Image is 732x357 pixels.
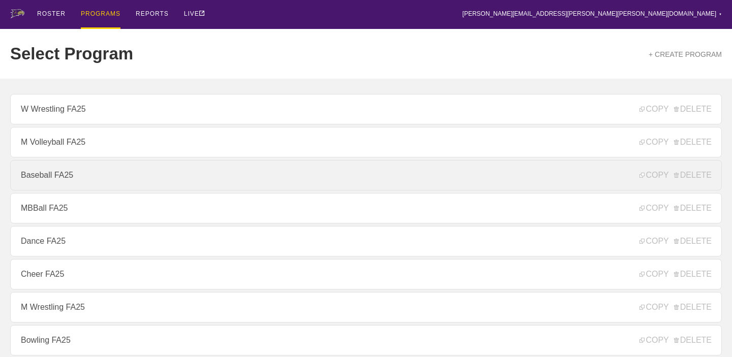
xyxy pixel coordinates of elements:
[10,193,722,223] a: MBBall FA25
[10,325,722,355] a: Bowling FA25
[639,171,668,180] span: COPY
[10,94,722,124] a: W Wrestling FA25
[639,204,668,213] span: COPY
[719,11,722,17] div: ▼
[639,237,668,246] span: COPY
[674,138,712,147] span: DELETE
[10,226,722,256] a: Dance FA25
[674,105,712,114] span: DELETE
[10,292,722,322] a: M Wrestling FA25
[674,237,712,246] span: DELETE
[10,9,24,18] img: logo
[639,105,668,114] span: COPY
[10,160,722,190] a: Baseball FA25
[649,50,722,58] a: + CREATE PROGRAM
[639,138,668,147] span: COPY
[674,171,712,180] span: DELETE
[10,127,722,157] a: M Volleyball FA25
[674,204,712,213] span: DELETE
[549,239,732,357] iframe: Chat Widget
[10,259,722,289] a: Cheer FA25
